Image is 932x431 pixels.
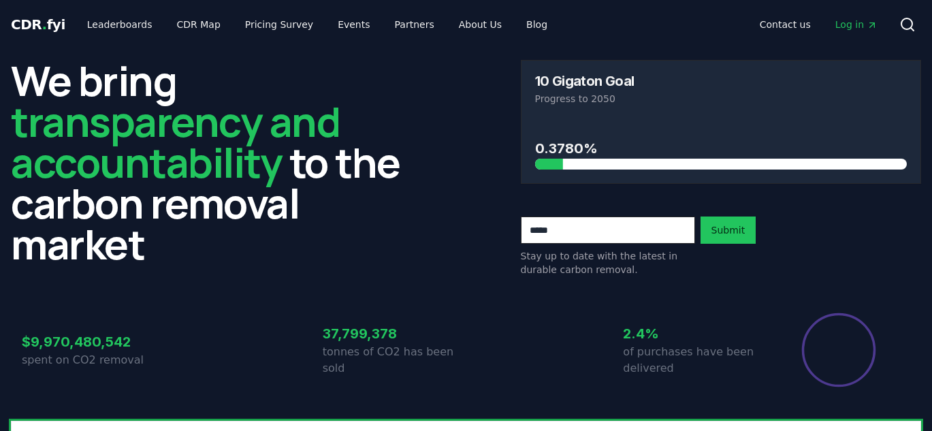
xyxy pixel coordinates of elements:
[515,12,558,37] a: Blog
[22,332,165,352] h3: $9,970,480,542
[323,344,466,377] p: tonnes of CO2 has been sold
[76,12,163,37] a: Leaderboards
[749,12,822,37] a: Contact us
[824,12,888,37] a: Log in
[327,12,381,37] a: Events
[76,12,558,37] nav: Main
[535,138,907,159] h3: 0.3780%
[623,323,767,344] h3: 2.4%
[521,249,695,276] p: Stay up to date with the latest in durable carbon removal.
[448,12,513,37] a: About Us
[535,92,907,106] p: Progress to 2050
[22,352,165,368] p: spent on CO2 removal
[749,12,888,37] nav: Main
[835,18,878,31] span: Log in
[801,312,877,388] div: Percentage of sales delivered
[42,16,47,33] span: .
[384,12,445,37] a: Partners
[323,323,466,344] h3: 37,799,378
[11,93,340,190] span: transparency and accountability
[166,12,231,37] a: CDR Map
[234,12,324,37] a: Pricing Survey
[11,60,412,264] h2: We bring to the carbon removal market
[11,15,65,34] a: CDR.fyi
[701,217,756,244] button: Submit
[535,74,634,88] h3: 10 Gigaton Goal
[11,16,65,33] span: CDR fyi
[623,344,767,377] p: of purchases have been delivered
